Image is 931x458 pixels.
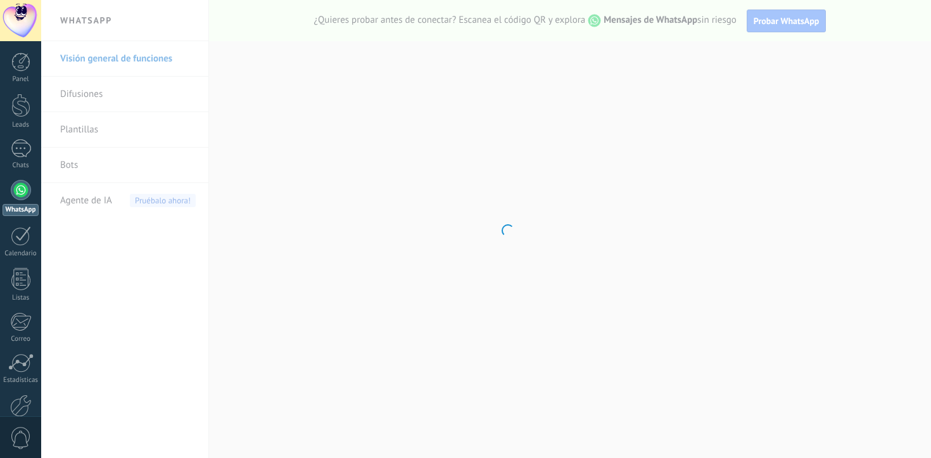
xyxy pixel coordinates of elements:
div: Panel [3,75,39,84]
div: Correo [3,335,39,343]
div: Chats [3,162,39,170]
div: Calendario [3,250,39,258]
div: Estadísticas [3,376,39,385]
div: Leads [3,121,39,129]
div: Listas [3,294,39,302]
div: WhatsApp [3,204,39,216]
